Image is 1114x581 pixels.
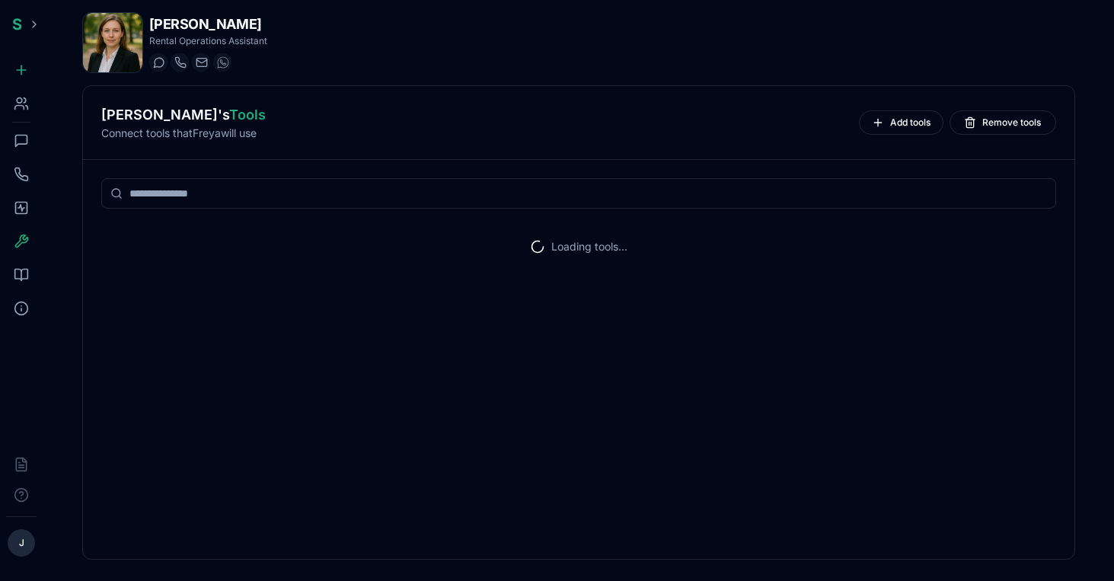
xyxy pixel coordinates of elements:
p: Connect tools that Freya will use [101,126,847,141]
button: J [8,529,35,557]
span: Add tools [890,117,930,129]
p: Loading tools... [551,239,627,254]
span: Remove tools [982,117,1041,129]
button: Send email to freya.costa@getspinnable.ai [192,53,210,72]
button: Start a chat with Freya Costa [149,53,168,72]
button: WhatsApp [213,53,231,72]
button: Add tools [859,110,943,135]
p: Rental Operations Assistant [149,35,267,47]
img: WhatsApp [217,56,229,69]
img: Freya Costa [83,13,142,72]
h2: [PERSON_NAME] 's [101,104,847,126]
button: Remove tools [950,110,1056,135]
h1: [PERSON_NAME] [149,14,267,35]
span: J [19,537,24,549]
span: Tools [229,107,266,123]
span: S [12,15,22,34]
button: Start a call with Freya Costa [171,53,189,72]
